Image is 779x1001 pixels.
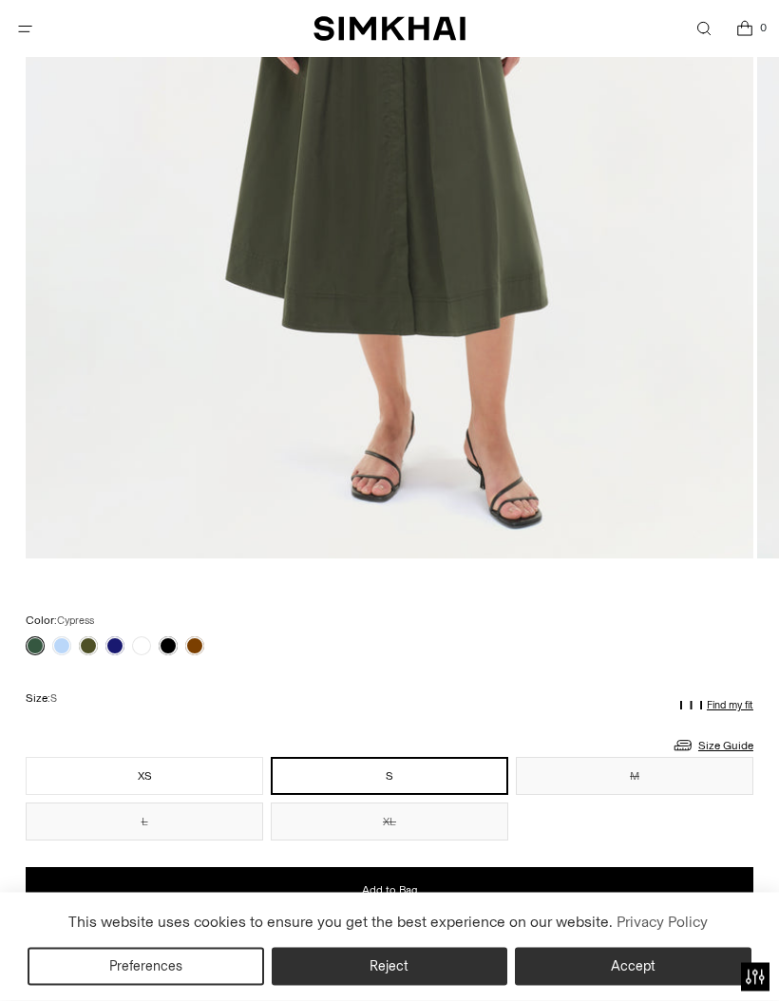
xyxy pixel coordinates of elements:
span: Cypress [57,615,94,628]
label: Color: [26,613,94,631]
a: Size Guide [672,734,753,758]
button: Reject [272,948,508,986]
button: Open menu modal [6,9,45,48]
a: Privacy Policy (opens in a new tab) [613,908,710,936]
button: XL [271,803,508,841]
span: Add to Bag [362,883,418,899]
button: S [271,758,508,796]
a: SIMKHAI [313,15,465,43]
label: Size: [26,690,57,708]
span: This website uses cookies to ensure you get the best experience on our website. [68,913,613,931]
a: Open cart modal [725,9,764,48]
button: Add to Bag [26,868,753,914]
button: XS [26,758,263,796]
span: 0 [754,19,771,36]
button: M [516,758,753,796]
button: L [26,803,263,841]
button: Accept [515,948,751,986]
span: S [50,693,57,706]
a: Open search modal [684,9,723,48]
iframe: Sign Up via Text for Offers [15,929,191,986]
